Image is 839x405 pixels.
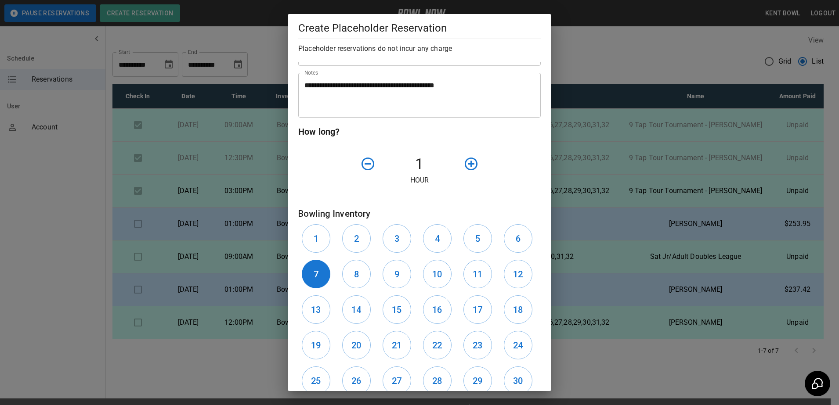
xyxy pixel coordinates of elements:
[383,331,411,359] button: 21
[432,303,442,317] h6: 16
[311,303,321,317] h6: 13
[311,338,321,352] h6: 19
[302,331,330,359] button: 19
[504,295,532,324] button: 18
[473,303,482,317] h6: 17
[504,224,532,253] button: 6
[516,232,521,246] h6: 6
[383,366,411,395] button: 27
[342,295,371,324] button: 14
[423,224,452,253] button: 4
[463,331,492,359] button: 23
[379,155,460,173] h4: 1
[302,295,330,324] button: 13
[314,232,318,246] h6: 1
[351,303,361,317] h6: 14
[513,267,523,281] h6: 12
[298,125,541,139] h6: How long?
[513,338,523,352] h6: 24
[473,338,482,352] h6: 23
[423,331,452,359] button: 22
[513,303,523,317] h6: 18
[342,366,371,395] button: 26
[298,175,541,186] p: Hour
[302,224,330,253] button: 1
[311,374,321,388] h6: 25
[394,232,399,246] h6: 3
[463,260,492,288] button: 11
[302,260,330,288] button: 7
[351,374,361,388] h6: 26
[302,366,330,395] button: 25
[463,295,492,324] button: 17
[423,295,452,324] button: 16
[354,232,359,246] h6: 2
[432,374,442,388] h6: 28
[298,43,541,55] h6: Placeholder reservations do not incur any charge
[392,374,401,388] h6: 27
[435,232,440,246] h6: 4
[473,374,482,388] h6: 29
[432,267,442,281] h6: 10
[298,21,541,35] h5: Create Placeholder Reservation
[383,260,411,288] button: 9
[475,232,480,246] h6: 5
[351,338,361,352] h6: 20
[463,366,492,395] button: 29
[383,295,411,324] button: 15
[423,366,452,395] button: 28
[314,267,318,281] h6: 7
[342,331,371,359] button: 20
[463,224,492,253] button: 5
[513,374,523,388] h6: 30
[383,224,411,253] button: 3
[504,260,532,288] button: 12
[432,338,442,352] h6: 22
[342,224,371,253] button: 2
[342,260,371,288] button: 8
[392,338,401,352] h6: 21
[504,331,532,359] button: 24
[354,267,359,281] h6: 8
[394,267,399,281] h6: 9
[504,366,532,395] button: 30
[473,267,482,281] h6: 11
[392,303,401,317] h6: 15
[298,207,541,221] h6: Bowling Inventory
[423,260,452,288] button: 10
